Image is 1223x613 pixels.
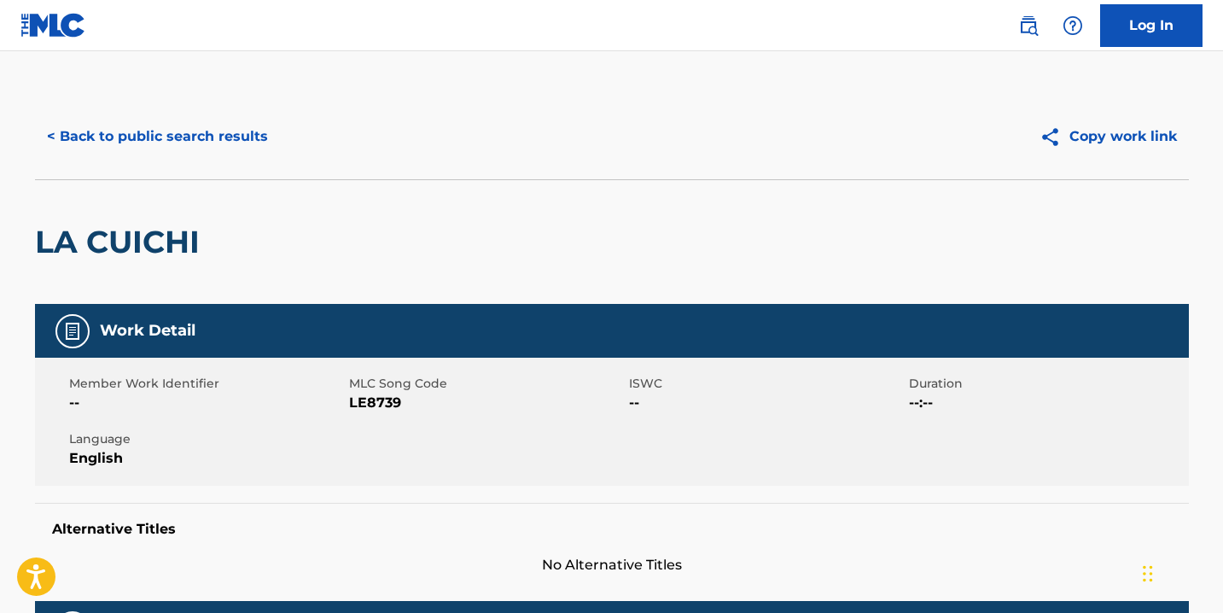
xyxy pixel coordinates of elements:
[69,375,345,393] span: Member Work Identifier
[909,393,1185,413] span: --:--
[100,321,195,341] h5: Work Detail
[1100,4,1203,47] a: Log In
[35,555,1189,575] span: No Alternative Titles
[349,393,625,413] span: LE8739
[20,13,86,38] img: MLC Logo
[1018,15,1039,36] img: search
[1143,548,1153,599] div: Drag
[1040,126,1069,148] img: Copy work link
[69,430,345,448] span: Language
[62,321,83,342] img: Work Detail
[35,115,280,158] button: < Back to public search results
[629,375,905,393] span: ISWC
[1063,15,1083,36] img: help
[629,393,905,413] span: --
[909,375,1185,393] span: Duration
[1138,531,1223,613] iframe: Chat Widget
[1056,9,1090,43] div: Help
[69,393,345,413] span: --
[69,448,345,469] span: English
[1011,9,1045,43] a: Public Search
[349,375,625,393] span: MLC Song Code
[35,223,208,261] h2: LA CUICHI
[52,521,1172,538] h5: Alternative Titles
[1028,115,1189,158] button: Copy work link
